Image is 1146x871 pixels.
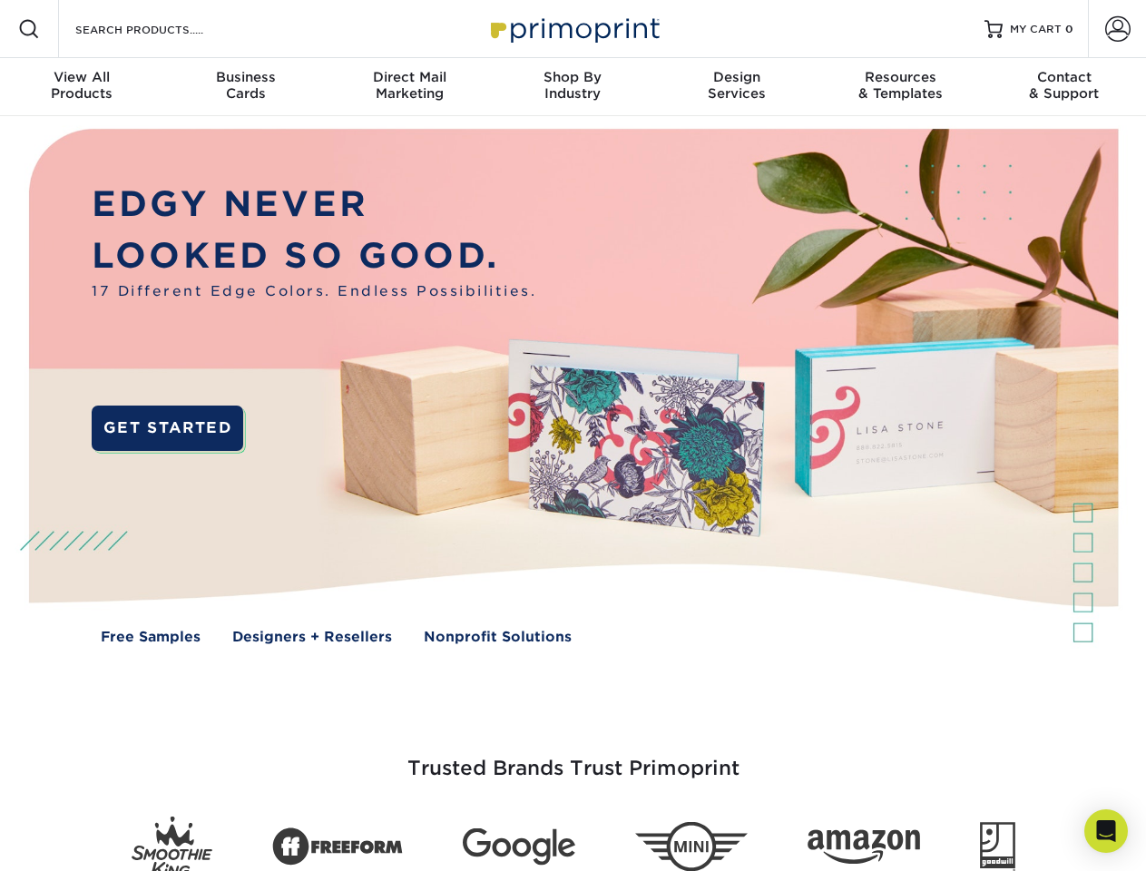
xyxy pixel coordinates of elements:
span: Business [163,69,327,85]
img: Goodwill [980,822,1015,871]
div: Industry [491,69,654,102]
h3: Trusted Brands Trust Primoprint [43,713,1104,802]
a: BusinessCards [163,58,327,116]
span: MY CART [1010,22,1062,37]
iframe: Google Customer Reviews [5,816,154,865]
a: Free Samples [101,627,201,648]
img: Primoprint [483,9,664,48]
img: Amazon [808,830,920,865]
span: 0 [1065,23,1073,35]
span: Direct Mail [328,69,491,85]
div: Open Intercom Messenger [1084,809,1128,853]
div: Services [655,69,818,102]
div: & Templates [818,69,982,102]
span: Design [655,69,818,85]
input: SEARCH PRODUCTS..... [73,18,250,40]
a: Contact& Support [983,58,1146,116]
span: 17 Different Edge Colors. Endless Possibilities. [92,281,536,302]
a: GET STARTED [92,406,243,451]
span: Resources [818,69,982,85]
p: EDGY NEVER [92,179,536,230]
span: Shop By [491,69,654,85]
img: Google [463,828,575,866]
a: Direct MailMarketing [328,58,491,116]
span: Contact [983,69,1146,85]
a: Resources& Templates [818,58,982,116]
div: & Support [983,69,1146,102]
p: LOOKED SO GOOD. [92,230,536,282]
a: DesignServices [655,58,818,116]
a: Designers + Resellers [232,627,392,648]
div: Marketing [328,69,491,102]
div: Cards [163,69,327,102]
a: Nonprofit Solutions [424,627,572,648]
a: Shop ByIndustry [491,58,654,116]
